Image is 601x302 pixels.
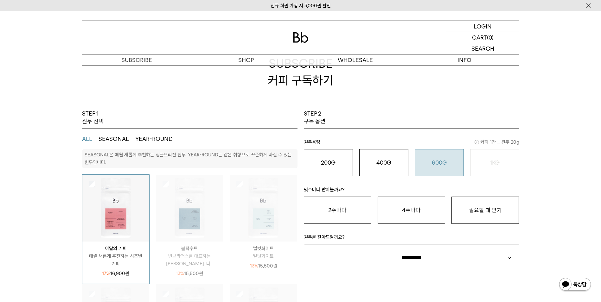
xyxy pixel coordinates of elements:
[156,175,223,242] img: 상품이미지
[199,271,203,276] span: 원
[156,252,223,267] p: 빈브라더스를 대표하는 [PERSON_NAME]. 다...
[446,32,519,43] a: CART (0)
[432,159,447,166] o: 600G
[474,21,492,32] p: LOGIN
[304,149,353,176] button: 200G
[102,270,129,277] p: 16,900
[230,245,297,252] p: 벨벳화이트
[415,149,464,176] button: 600G
[472,32,487,43] p: CART
[82,135,92,143] button: ALL
[376,159,391,166] o: 400G
[293,32,308,43] img: 로고
[135,135,173,143] button: YEAR-ROUND
[304,110,325,125] p: STEP 2 구독 옵션
[273,263,277,269] span: 원
[271,3,331,9] a: 신규 회원 가입 시 3,000원 할인
[230,252,297,260] p: 벨벳화이트
[82,252,149,267] p: 매월 새롭게 추천하는 시즈널 커피
[176,271,184,276] span: 13%
[301,54,410,66] p: WHOLESALE
[451,197,519,224] button: 필요할 때 받기
[304,233,519,244] p: 원두를 갈아드릴까요?
[487,32,494,43] p: (0)
[559,277,591,293] img: 카카오톡 채널 1:1 채팅 버튼
[359,149,408,176] button: 400G
[82,175,149,242] img: 상품이미지
[82,245,149,252] p: 이달의 커피
[125,271,129,276] span: 원
[304,138,519,149] p: 원두용량
[446,21,519,32] a: LOGIN
[378,197,445,224] button: 4주마다
[490,159,500,166] o: 1KG
[85,152,292,165] p: SEASONAL은 매월 새롭게 추천하는 싱글오리진 원두, YEAR-ROUND는 같은 취향으로 꾸준하게 마실 수 있는 원두입니다.
[250,263,258,269] span: 13%
[82,110,104,125] p: STEP 1 원두 선택
[176,270,203,277] p: 15,500
[471,43,494,54] p: SEARCH
[99,135,129,143] button: SEASONAL
[82,34,519,110] h2: SUBSCRIBE 커피 구독하기
[475,138,519,146] span: 커피 1잔 = 윈두 20g
[250,262,277,270] p: 15,500
[191,54,301,66] a: SHOP
[102,271,110,276] span: 17%
[156,245,223,252] p: 블랙수트
[304,186,519,197] p: 몇주마다 받아볼까요?
[321,159,336,166] o: 200G
[410,54,519,66] p: INFO
[304,197,371,224] button: 2주마다
[470,149,519,176] button: 1KG
[230,175,297,242] img: 상품이미지
[82,54,191,66] a: SUBSCRIBE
